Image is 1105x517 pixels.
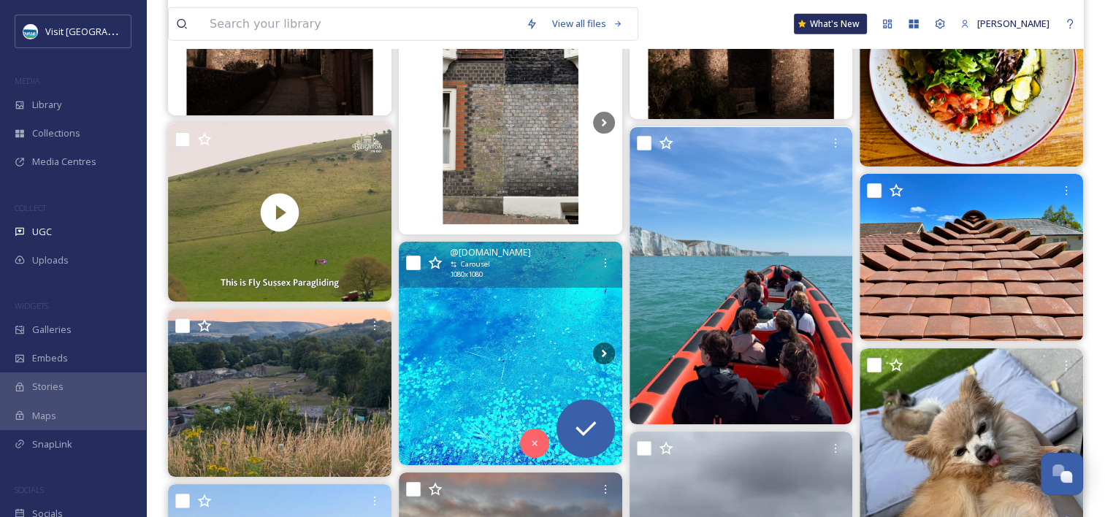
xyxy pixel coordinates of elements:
img: Some nice Sussex walls. Lewes, Rodmell, and Alfriston. . . . . . #southdowns #lewes #vernacularar... [399,11,622,234]
span: Maps [32,409,56,423]
span: Embeds [32,351,68,365]
input: Search your library [202,8,519,40]
span: [PERSON_NAME] [977,17,1049,30]
span: Visit [GEOGRAPHIC_DATA] and [GEOGRAPHIC_DATA] [45,24,272,38]
span: COLLECT [15,202,46,213]
span: Library [32,98,61,112]
span: Media Centres [32,155,96,169]
span: @ [DOMAIN_NAME] [450,245,531,259]
span: Uploads [32,253,69,267]
a: [PERSON_NAME] [953,9,1057,38]
img: Layered ‘home’; tomorrow’s run… #SouthDowns #Sussex #Lewes [168,309,391,476]
img: Beautiful products, skilfully installed, finished with precision. #sussex #eastsussex #lewes #roo... [860,174,1083,341]
a: View all files [545,9,630,38]
img: Hoping for a repeat of yesterday’s beautiful conditions… and it looks like they’re set to stay fo... [630,127,853,425]
img: Capture.JPG [23,24,38,39]
span: SOCIALS [15,484,44,495]
span: WIDGETS [15,300,48,311]
span: Collections [32,126,80,140]
img: Having a play around with phone settings 🐄 * #experimentalphotography #lowexposure #whitebalancep... [399,242,622,465]
span: 1080 x 1080 [450,269,483,280]
span: UGC [32,225,52,239]
a: What's New [794,14,867,34]
span: SnapLink [32,437,72,451]
span: Stories [32,380,64,394]
span: Carousel [461,259,490,269]
video: 🪂 “It feels like you’re playing with the fundamental nature of reality.” That’s how Tiger describ... [168,123,391,302]
img: thumbnail [168,123,391,302]
button: Open Chat [1041,453,1083,495]
span: Galleries [32,323,72,337]
span: MEDIA [15,75,40,86]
